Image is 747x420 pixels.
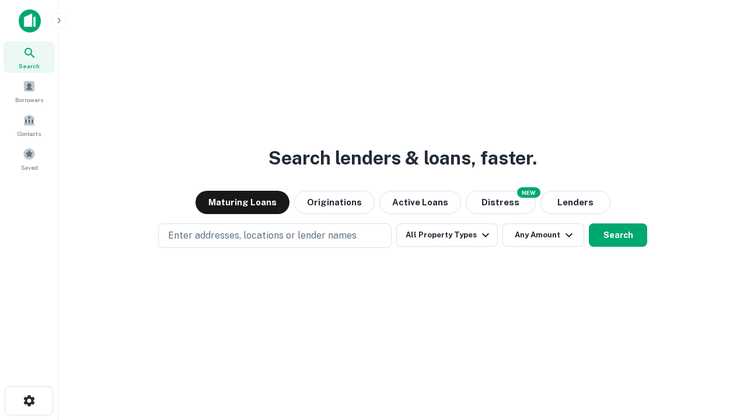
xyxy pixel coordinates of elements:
[689,327,747,383] iframe: Chat Widget
[4,109,55,141] a: Contacts
[379,191,461,214] button: Active Loans
[589,223,647,247] button: Search
[19,61,40,71] span: Search
[168,229,357,243] p: Enter addresses, locations or lender names
[396,223,498,247] button: All Property Types
[15,95,43,104] span: Borrowers
[19,9,41,33] img: capitalize-icon.png
[502,223,584,247] button: Any Amount
[4,41,55,73] a: Search
[4,143,55,174] a: Saved
[466,191,536,214] button: Search distressed loans with lien and other non-mortgage details.
[196,191,289,214] button: Maturing Loans
[540,191,610,214] button: Lenders
[4,75,55,107] a: Borrowers
[294,191,375,214] button: Originations
[268,144,537,172] h3: Search lenders & loans, faster.
[21,163,38,172] span: Saved
[517,187,540,198] div: NEW
[18,129,41,138] span: Contacts
[158,223,392,248] button: Enter addresses, locations or lender names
